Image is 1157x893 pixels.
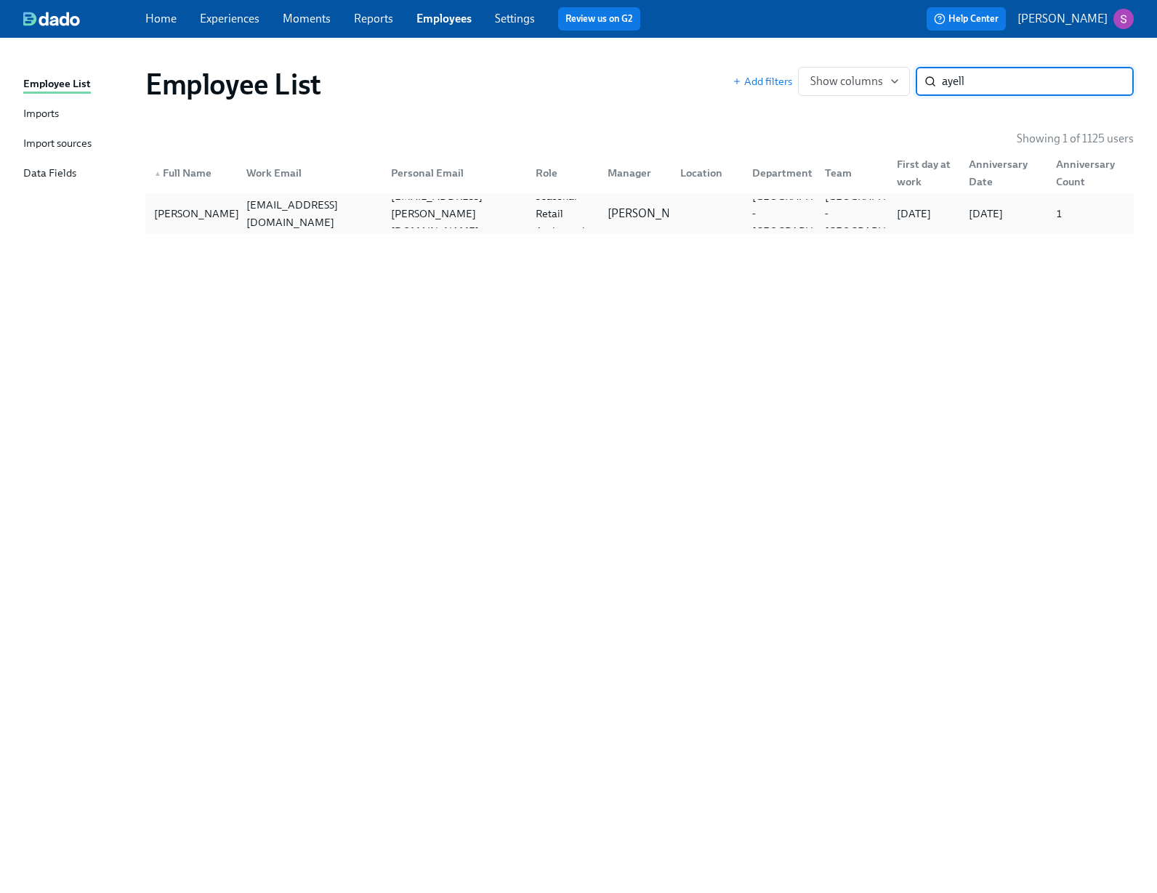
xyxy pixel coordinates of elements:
a: Home [145,12,177,25]
a: Import sources [23,135,134,153]
div: [DATE] [891,205,957,222]
div: 1 [1050,205,1131,222]
span: Help Center [934,12,999,26]
a: dado [23,12,145,26]
div: Personal Email [385,164,524,182]
div: Work Email [235,158,379,187]
div: [EMAIL_ADDRESS][PERSON_NAME][DOMAIN_NAME] [385,187,524,240]
a: Imports [23,105,134,124]
button: Add filters [733,74,792,89]
div: Seasonal Retail Ambassador [530,187,600,240]
button: [PERSON_NAME] [1017,9,1134,29]
div: [DATE] [963,205,1044,222]
div: Personal Email [379,158,524,187]
div: Role [530,164,596,182]
div: Employee List [23,76,91,94]
div: Anniversary Count [1050,155,1131,190]
a: Data Fields [23,165,134,183]
p: [PERSON_NAME] [608,206,698,222]
button: Review us on G2 [558,7,640,31]
button: Help Center [927,7,1006,31]
a: Employee List [23,76,134,94]
div: Team [819,164,885,182]
a: Moments [283,12,331,25]
div: Work Email [241,164,379,182]
a: Reports [354,12,393,25]
input: Search by name [942,67,1134,96]
button: Show columns [798,67,910,96]
div: First day at work [891,155,957,190]
div: [EMAIL_ADDRESS][DOMAIN_NAME] [241,196,379,231]
img: ACg8ocKvalk5eKiSYA0Mj5kntfYcqlTkZhBNoQiYmXyzfaV5EtRlXQ=s96-c [1113,9,1134,29]
span: Show columns [810,74,898,89]
div: [PERSON_NAME] [148,205,245,222]
div: Anniversary Date [957,158,1044,187]
p: [PERSON_NAME] [1017,11,1108,27]
div: Team [813,158,885,187]
span: ▲ [154,170,161,177]
div: Import sources [23,135,92,153]
div: ▲Full Name [148,158,235,187]
div: Manager [602,164,668,182]
a: Settings [495,12,535,25]
div: Location [674,164,741,182]
div: Department [741,158,813,187]
div: [GEOGRAPHIC_DATA] - [GEOGRAPHIC_DATA] [819,187,938,240]
a: [PERSON_NAME][EMAIL_ADDRESS][DOMAIN_NAME][EMAIL_ADDRESS][PERSON_NAME][DOMAIN_NAME]Seasonal Retail... [145,193,1134,234]
h1: Employee List [145,67,321,102]
div: Role [524,158,596,187]
a: Review us on G2 [565,12,633,26]
div: [GEOGRAPHIC_DATA] - [GEOGRAPHIC_DATA] [746,187,865,240]
p: Showing 1 of 1125 users [1017,131,1134,147]
div: Manager [596,158,668,187]
div: Location [669,158,741,187]
div: First day at work [885,158,957,187]
div: Department [746,164,818,182]
img: dado [23,12,80,26]
div: Data Fields [23,165,76,183]
div: Full Name [148,164,235,182]
a: Employees [416,12,472,25]
div: Anniversary Count [1044,158,1131,187]
a: Experiences [200,12,259,25]
div: Imports [23,105,59,124]
div: Anniversary Date [963,155,1044,190]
